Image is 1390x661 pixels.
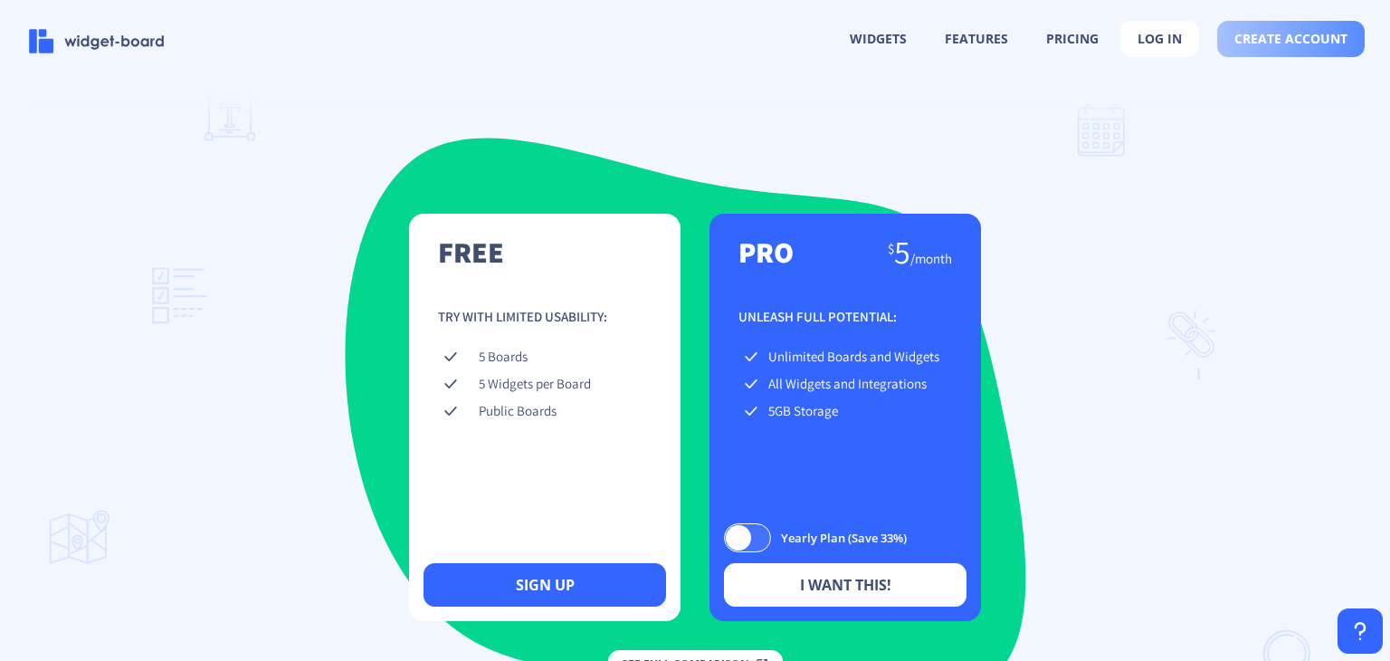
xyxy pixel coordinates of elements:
[724,563,966,607] button: i want this!
[915,250,952,267] span: month
[765,344,952,371] td: Unlimited Boards and Widgets
[1120,21,1199,57] button: log in
[894,230,910,273] span: 5
[738,308,952,326] div: Unleash full potential:
[1030,22,1115,56] button: pricing
[438,243,504,261] div: free
[928,22,1024,56] button: features
[1217,21,1365,57] button: create account
[1234,32,1347,46] span: create account
[424,563,666,607] button: sign up
[738,243,794,261] div: pro
[888,240,894,257] span: $
[29,29,165,53] img: logo-name.svg
[438,308,652,326] div: Try with limited usability:
[765,371,952,398] td: All Widgets and Integrations
[475,344,652,371] td: 5 Boards
[833,22,923,56] button: widgets
[910,250,952,267] span: /
[475,371,652,398] td: 5 Widgets per Board
[475,398,652,426] td: Public Boards
[765,398,952,426] td: 5GB Storage
[771,527,907,549] span: Yearly Plan (Save 33%)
